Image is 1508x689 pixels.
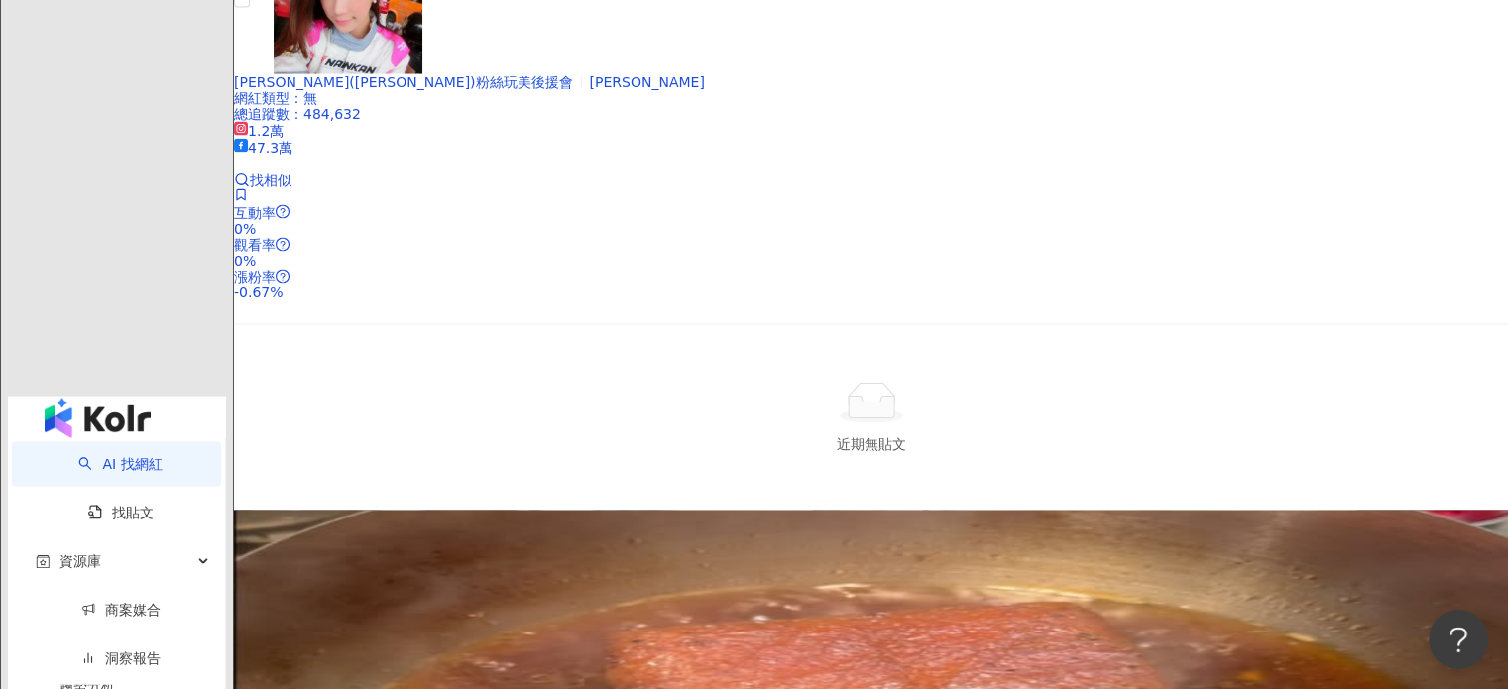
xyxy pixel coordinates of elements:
span: question-circle [276,270,290,284]
a: 找貼文 [88,505,154,520]
span: [PERSON_NAME] [590,74,705,90]
a: 商案媒合 [81,602,161,618]
span: 找相似 [250,172,291,188]
div: 近期無貼文 [837,433,906,455]
a: searchAI 找網紅 [78,456,162,472]
span: question-circle [276,205,290,219]
div: 總追蹤數 ： 484,632 [234,106,1508,122]
span: question-circle [276,238,290,252]
span: 資源庫 [59,539,101,584]
div: 0% [234,221,1508,237]
span: 觀看率 [234,237,276,253]
span: 1.2萬 [234,123,284,139]
div: 網紅類型 ： 無 [234,90,1508,106]
span: [PERSON_NAME]([PERSON_NAME])粉絲玩美後援會 [234,74,573,90]
a: 找相似 [234,172,291,188]
img: logo [45,399,151,438]
span: 47.3萬 [234,140,292,156]
div: 0% [234,253,1508,269]
a: 洞察報告 [81,650,161,666]
span: 漲粉率 [234,269,276,285]
span: 互動率 [234,205,276,221]
iframe: Help Scout Beacon - Open [1429,610,1488,669]
div: -0.67% [234,285,1508,300]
